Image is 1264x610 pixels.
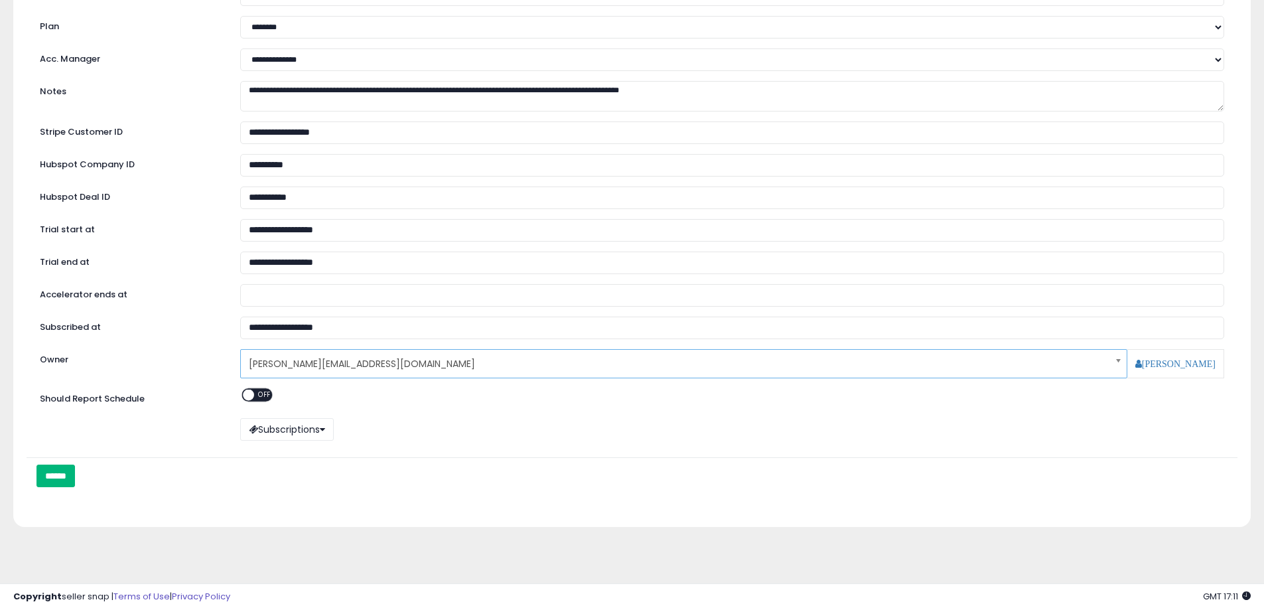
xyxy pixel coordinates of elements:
[30,317,230,334] label: Subscribed at
[1203,590,1251,603] span: 2025-10-13 17:11 GMT
[40,354,68,366] label: Owner
[30,154,230,171] label: Hubspot Company ID
[30,284,230,301] label: Accelerator ends at
[1135,359,1216,368] a: [PERSON_NAME]
[30,187,230,204] label: Hubspot Deal ID
[249,352,1101,375] span: [PERSON_NAME][EMAIL_ADDRESS][DOMAIN_NAME]
[30,121,230,139] label: Stripe Customer ID
[30,16,230,33] label: Plan
[240,418,334,441] button: Subscriptions
[30,252,230,269] label: Trial end at
[40,393,145,406] label: Should Report Schedule
[30,219,230,236] label: Trial start at
[30,48,230,66] label: Acc. Manager
[113,590,170,603] a: Terms of Use
[13,590,62,603] strong: Copyright
[172,590,230,603] a: Privacy Policy
[255,389,276,400] span: OFF
[13,591,230,603] div: seller snap | |
[30,81,230,98] label: Notes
